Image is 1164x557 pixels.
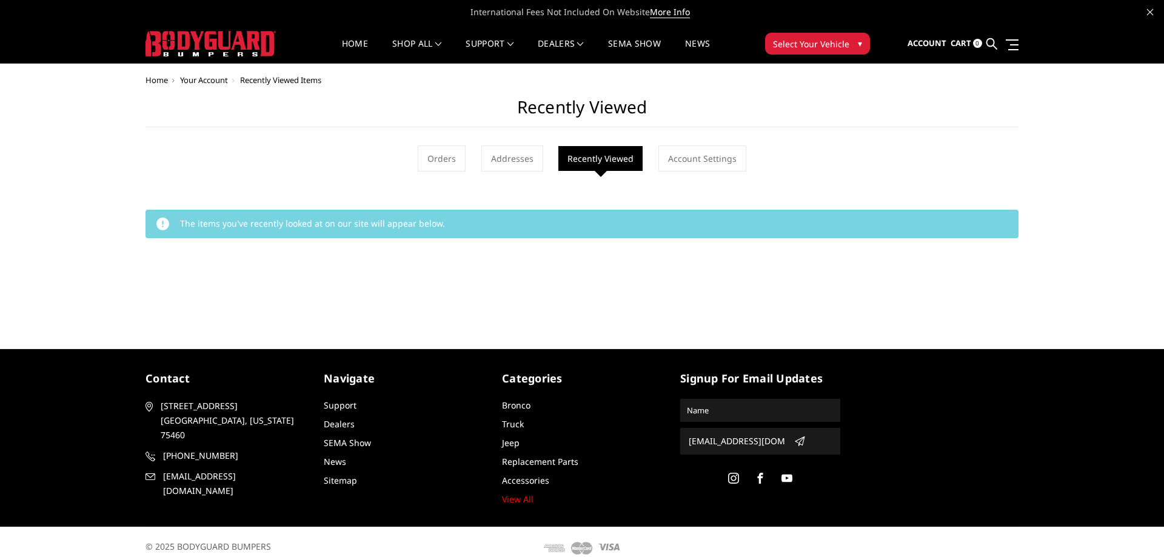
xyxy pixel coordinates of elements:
[145,541,271,552] span: © 2025 BODYGUARD BUMPERS
[502,399,530,411] a: Bronco
[973,39,982,48] span: 0
[682,401,838,420] input: Name
[773,38,849,50] span: Select Your Vehicle
[161,399,301,442] span: [STREET_ADDRESS] [GEOGRAPHIC_DATA], [US_STATE] 75460
[502,437,520,449] a: Jeep
[240,75,321,85] span: Recently Viewed Items
[466,39,513,63] a: Support
[502,456,578,467] a: Replacement Parts
[908,38,946,48] span: Account
[324,456,346,467] a: News
[145,370,306,387] h5: contact
[145,449,306,463] a: [PHONE_NUMBER]
[145,97,1018,127] h2: Recently Viewed
[145,469,306,498] a: [EMAIL_ADDRESS][DOMAIN_NAME]
[324,437,371,449] a: SEMA Show
[145,75,168,85] a: Home
[418,145,466,172] a: Orders
[502,418,524,430] a: Truck
[324,399,356,411] a: Support
[145,31,276,56] img: BODYGUARD BUMPERS
[324,418,355,430] a: Dealers
[180,218,445,229] span: The items you've recently looked at on our site will appear below.
[180,75,228,85] a: Your Account
[685,39,710,63] a: News
[765,33,870,55] button: Select Your Vehicle
[481,145,543,172] a: Addresses
[658,145,746,172] a: Account Settings
[392,39,441,63] a: shop all
[342,39,368,63] a: Home
[680,370,840,387] h5: signup for email updates
[558,146,643,171] li: Recently Viewed
[608,39,661,63] a: SEMA Show
[908,27,946,60] a: Account
[538,39,584,63] a: Dealers
[650,6,690,18] a: More Info
[858,37,862,50] span: ▾
[684,432,789,451] input: Email
[163,469,304,498] span: [EMAIL_ADDRESS][DOMAIN_NAME]
[951,38,971,48] span: Cart
[502,493,533,505] a: View All
[324,475,357,486] a: Sitemap
[163,449,304,463] span: [PHONE_NUMBER]
[324,370,484,387] h5: Navigate
[502,370,662,387] h5: Categories
[502,475,549,486] a: Accessories
[951,27,982,60] a: Cart 0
